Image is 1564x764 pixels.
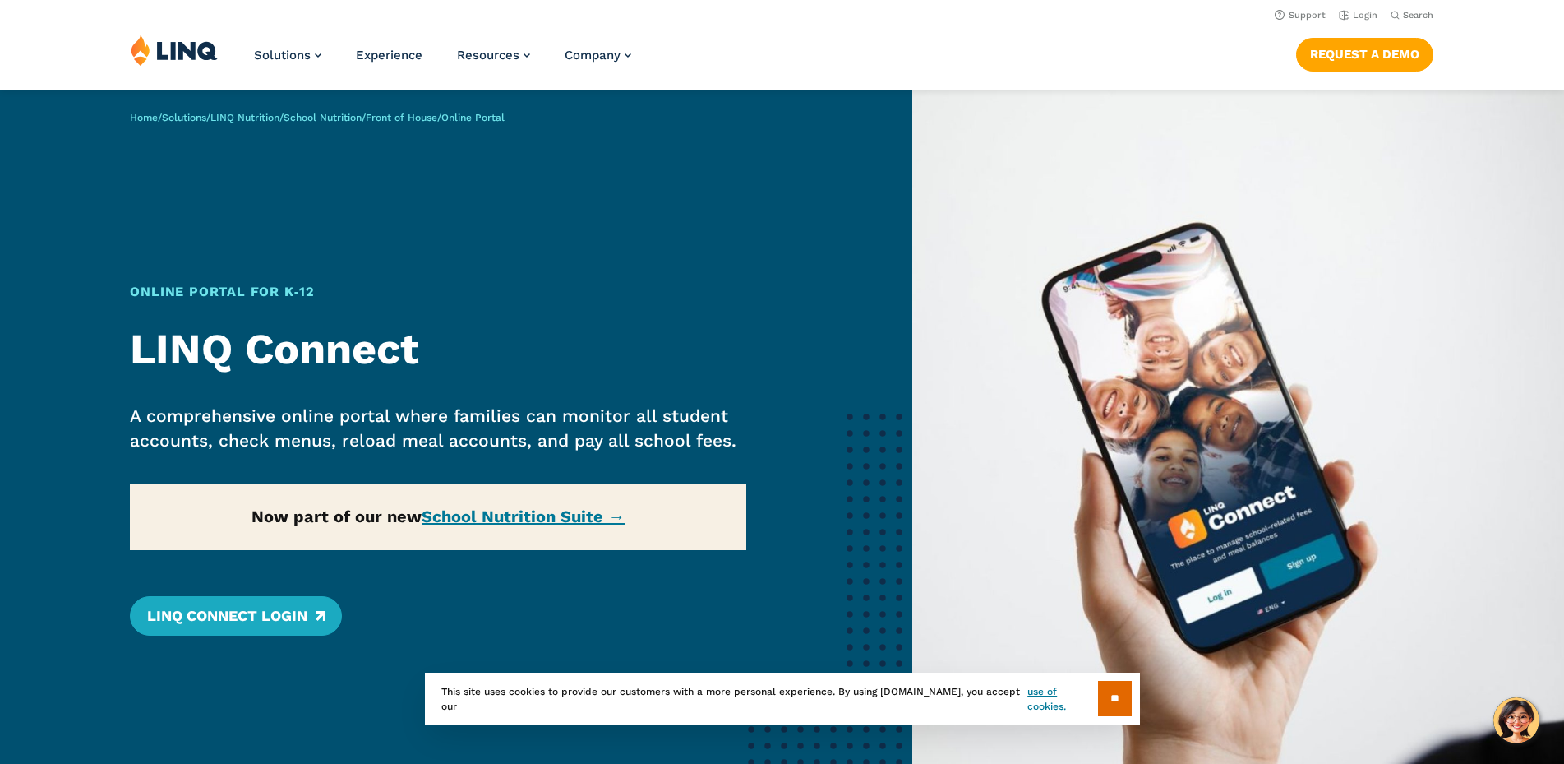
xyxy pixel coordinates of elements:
[1339,10,1377,21] a: Login
[1403,10,1433,21] span: Search
[1027,684,1097,714] a: use of cookies.
[565,48,631,63] a: Company
[441,112,505,123] span: Online Portal
[366,112,437,123] a: Front of House
[565,48,621,63] span: Company
[254,48,311,63] span: Solutions
[210,112,279,123] a: LINQ Nutrition
[251,507,625,526] strong: Now part of our new
[1275,10,1326,21] a: Support
[356,48,422,63] a: Experience
[162,112,206,123] a: Solutions
[130,112,505,123] span: / / / / /
[457,48,519,63] span: Resources
[130,404,746,453] p: A comprehensive online portal where families can monitor all student accounts, check menus, reloa...
[130,112,158,123] a: Home
[1296,38,1433,71] a: Request a Demo
[131,35,218,66] img: LINQ | K‑12 Software
[1296,35,1433,71] nav: Button Navigation
[1391,9,1433,21] button: Open Search Bar
[130,324,419,374] strong: LINQ Connect
[422,507,625,526] a: School Nutrition Suite →
[284,112,362,123] a: School Nutrition
[1493,697,1539,743] button: Hello, have a question? Let’s chat.
[425,673,1140,725] div: This site uses cookies to provide our customers with a more personal experience. By using [DOMAIN...
[254,48,321,63] a: Solutions
[130,596,341,636] a: LINQ Connect Login
[457,48,530,63] a: Resources
[130,282,746,302] h1: Online Portal for K‑12
[254,35,631,89] nav: Primary Navigation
